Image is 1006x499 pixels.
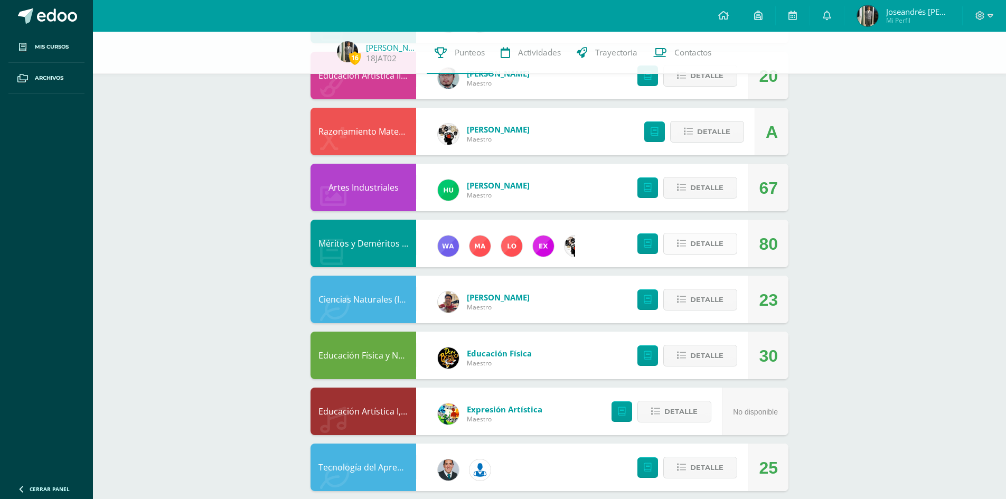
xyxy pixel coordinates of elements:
img: f36dfe70913519acba7c0dacb2b7249f.png [857,5,878,26]
a: Punteos [427,32,493,74]
button: Detalle [663,457,737,478]
span: Maestro [467,191,530,200]
span: Maestro [467,415,542,423]
img: eda3c0d1caa5ac1a520cf0290d7c6ae4.png [438,347,459,369]
span: Detalle [690,66,723,86]
span: Detalle [690,458,723,477]
div: 30 [759,332,778,380]
img: f36dfe70913519acba7c0dacb2b7249f.png [337,41,358,62]
img: ce84f7dabd80ed5f5aa83b4480291ac6.png [533,236,554,257]
img: 5fac68162d5e1b6fbd390a6ac50e103d.png [438,68,459,89]
span: Contactos [674,47,711,58]
div: Educación Artística II, Artes Plásticas [311,52,416,99]
img: d172b984f1f79fc296de0e0b277dc562.png [565,236,586,257]
span: Maestro [467,303,530,312]
div: Educación Artística I, Música y Danza [311,388,416,435]
div: Artes Industriales [311,164,416,211]
button: Detalle [663,65,737,87]
span: Detalle [664,402,698,421]
span: Trayectoria [595,47,637,58]
div: Educación Física y Natación [311,332,416,379]
div: Méritos y Deméritos 2do. Básico "A" [311,220,416,267]
span: Maestro [467,79,530,88]
span: Detalle [690,234,723,253]
span: [PERSON_NAME] [467,180,530,191]
button: Detalle [663,177,737,199]
a: Mis cursos [8,32,84,63]
a: Contactos [645,32,719,74]
div: Razonamiento Matemático [311,108,416,155]
span: Mi Perfil [886,16,949,25]
a: Actividades [493,32,569,74]
span: Educación Física [467,348,532,359]
img: 6ed6846fa57649245178fca9fc9a58dd.png [469,459,491,481]
button: Detalle [637,401,711,422]
img: 159e24a6ecedfdf8f489544946a573f0.png [438,403,459,425]
button: Detalle [663,345,737,366]
div: Tecnología del Aprendizaje y la Comunicación (Informática) [311,444,416,491]
span: Cerrar panel [30,485,70,493]
span: Detalle [697,122,730,142]
span: Expresión Artística [467,404,542,415]
div: 67 [759,164,778,212]
div: 20 [759,52,778,100]
img: fd23069c3bd5c8dde97a66a86ce78287.png [438,180,459,201]
div: 80 [759,220,778,268]
span: Actividades [518,47,561,58]
img: 59290ed508a7c2aec46e59874efad3b5.png [501,236,522,257]
span: Archivos [35,74,63,82]
div: A [766,108,778,156]
span: No disponible [733,408,778,416]
div: Ciencias Naturales (Introducción a la Química) [311,276,416,323]
img: 5c4476bd1fc99b6f0f51330b972d9021.png [438,236,459,257]
span: Maestro [467,135,530,144]
span: Mis cursos [35,43,69,51]
img: 0fd6451cf16eae051bb176b5d8bc5f11.png [469,236,491,257]
span: Maestro [467,359,532,368]
span: [PERSON_NAME] [467,292,530,303]
span: [PERSON_NAME] [467,124,530,135]
button: Detalle [670,121,744,143]
a: 18JAT02 [366,53,397,64]
button: Detalle [663,289,737,310]
a: Trayectoria [569,32,645,74]
img: 2306758994b507d40baaa54be1d4aa7e.png [438,459,459,481]
span: Detalle [690,290,723,309]
div: 25 [759,444,778,492]
span: 16 [349,51,361,64]
div: 23 [759,276,778,324]
span: Punteos [455,47,485,58]
span: Detalle [690,178,723,197]
span: Joseandrés [PERSON_NAME] [886,6,949,17]
a: [PERSON_NAME] [366,42,419,53]
a: Archivos [8,63,84,94]
img: cb93aa548b99414539690fcffb7d5efd.png [438,291,459,313]
img: d172b984f1f79fc296de0e0b277dc562.png [438,124,459,145]
span: Detalle [690,346,723,365]
button: Detalle [663,233,737,255]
